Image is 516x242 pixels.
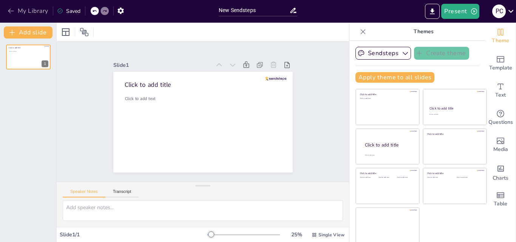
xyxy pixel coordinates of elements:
[219,5,289,16] input: Insert title
[425,4,440,19] button: Export to PowerPoint
[80,28,89,37] span: Position
[42,60,48,67] div: 1
[488,118,513,126] span: Questions
[485,186,516,213] div: Add a table
[485,104,516,131] div: Get real-time input from your audience
[485,50,516,77] div: Add ready made slides
[360,98,414,100] div: Click to add text
[360,172,414,175] div: Click to add title
[6,45,51,69] div: 1
[414,47,469,60] button: Create theme
[429,114,479,116] div: Click to add text
[125,96,156,102] span: Click to add text
[485,77,516,104] div: Add text boxes
[485,159,516,186] div: Add charts and graphs
[427,177,451,179] div: Click to add text
[355,72,434,83] button: Apply theme to all slides
[397,177,414,179] div: Click to add text
[105,189,139,197] button: Transcript
[60,26,72,38] div: Layout
[492,5,506,18] div: P C
[365,154,412,156] div: Click to add body
[493,174,508,182] span: Charts
[494,200,507,208] span: Table
[441,4,479,19] button: Present
[489,64,512,72] span: Template
[113,62,211,69] div: Slide 1
[4,26,53,39] button: Add slide
[492,4,506,19] button: P C
[9,47,20,49] span: Click to add title
[379,177,395,179] div: Click to add text
[6,5,51,17] button: My Library
[495,91,506,99] span: Text
[492,37,509,45] span: Theme
[355,47,411,60] button: Sendsteps
[369,23,478,41] p: Themes
[493,145,508,154] span: Media
[57,8,80,15] div: Saved
[60,231,207,238] div: Slide 1 / 1
[318,232,345,238] span: Single View
[485,23,516,50] div: Change the overall theme
[287,231,306,238] div: 25 %
[63,189,105,197] button: Speaker Notes
[457,177,480,179] div: Click to add text
[365,142,413,148] div: Click to add title
[360,177,377,179] div: Click to add text
[9,51,17,52] span: Click to add text
[485,131,516,159] div: Add images, graphics, shapes or video
[429,106,480,111] div: Click to add title
[125,80,171,89] span: Click to add title
[427,172,481,175] div: Click to add title
[360,93,414,96] div: Click to add title
[427,132,481,135] div: Click to add title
